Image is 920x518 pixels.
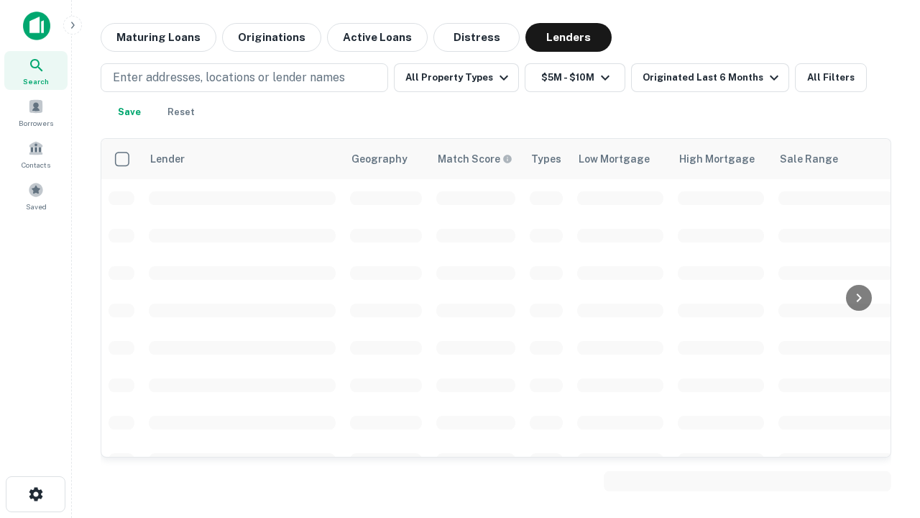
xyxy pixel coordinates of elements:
div: High Mortgage [679,150,755,168]
div: Lender [150,150,185,168]
p: Enter addresses, locations or lender names [113,69,345,86]
a: Contacts [4,135,68,173]
div: Geography [351,150,408,168]
th: Capitalize uses an advanced AI algorithm to match your search with the best lender. The match sco... [429,139,523,179]
button: Save your search to get updates of matches that match your search criteria. [106,98,152,127]
button: $5M - $10M [525,63,625,92]
a: Borrowers [4,93,68,132]
th: Lender [142,139,343,179]
span: Borrowers [19,117,53,129]
th: Geography [343,139,429,179]
iframe: Chat Widget [848,357,920,426]
a: Search [4,51,68,90]
button: Lenders [525,23,612,52]
button: Distress [433,23,520,52]
button: Active Loans [327,23,428,52]
div: Low Mortgage [579,150,650,168]
th: Sale Range [771,139,901,179]
button: Reset [158,98,204,127]
div: Sale Range [780,150,838,168]
span: Search [23,76,49,87]
span: Saved [26,201,47,212]
img: capitalize-icon.png [23,12,50,40]
h6: Match Score [438,151,510,167]
span: Contacts [22,159,50,171]
button: All Property Types [394,63,519,92]
button: Originated Last 6 Months [631,63,789,92]
div: Originated Last 6 Months [643,69,783,86]
button: All Filters [795,63,867,92]
a: Saved [4,176,68,215]
div: Types [531,150,561,168]
button: Maturing Loans [101,23,216,52]
th: Types [523,139,570,179]
button: Originations [222,23,321,52]
th: Low Mortgage [570,139,671,179]
button: Enter addresses, locations or lender names [101,63,388,92]
div: Capitalize uses an advanced AI algorithm to match your search with the best lender. The match sco... [438,151,512,167]
th: High Mortgage [671,139,771,179]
